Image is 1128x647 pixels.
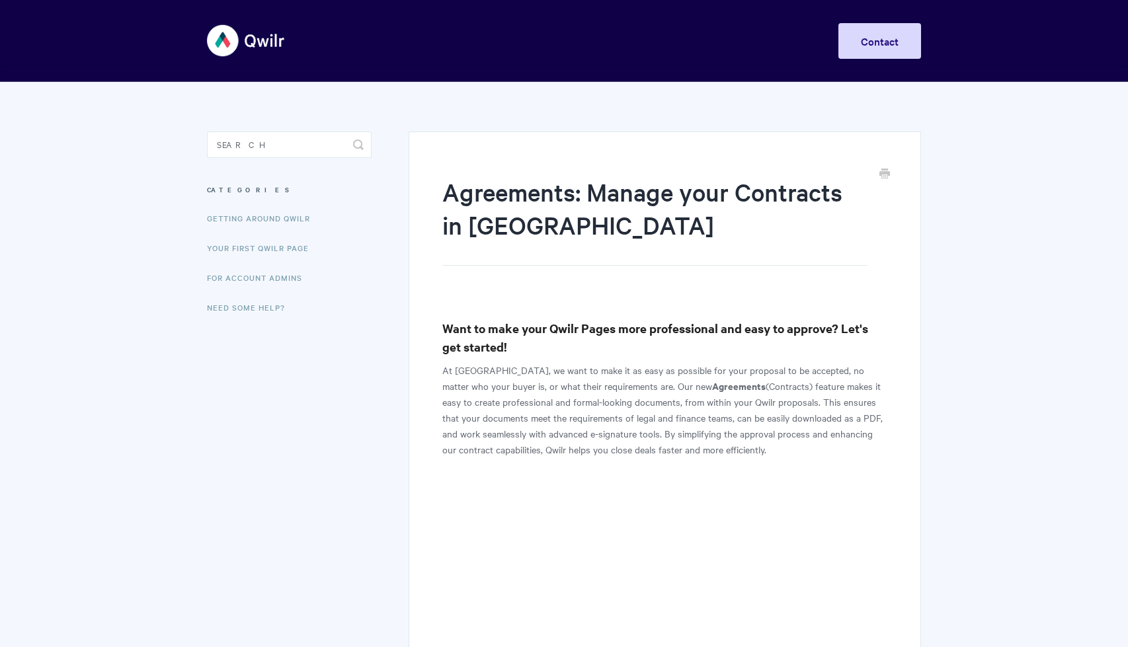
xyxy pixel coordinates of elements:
h3: Categories [207,178,372,202]
a: Print this Article [879,167,890,182]
h1: Agreements: Manage your Contracts in [GEOGRAPHIC_DATA] [442,175,867,266]
a: Your First Qwilr Page [207,235,319,261]
a: Getting Around Qwilr [207,205,320,231]
a: Need Some Help? [207,294,295,321]
a: Contact [838,23,921,59]
h3: Want to make your Qwilr Pages more professional and easy to approve? Let's get started! [442,319,887,356]
b: Agreements [712,379,766,393]
p: At [GEOGRAPHIC_DATA], we want to make it as easy as possible for your proposal to be accepted, no... [442,362,887,457]
img: Qwilr Help Center [207,16,286,65]
a: For Account Admins [207,264,312,291]
input: Search [207,132,372,158]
